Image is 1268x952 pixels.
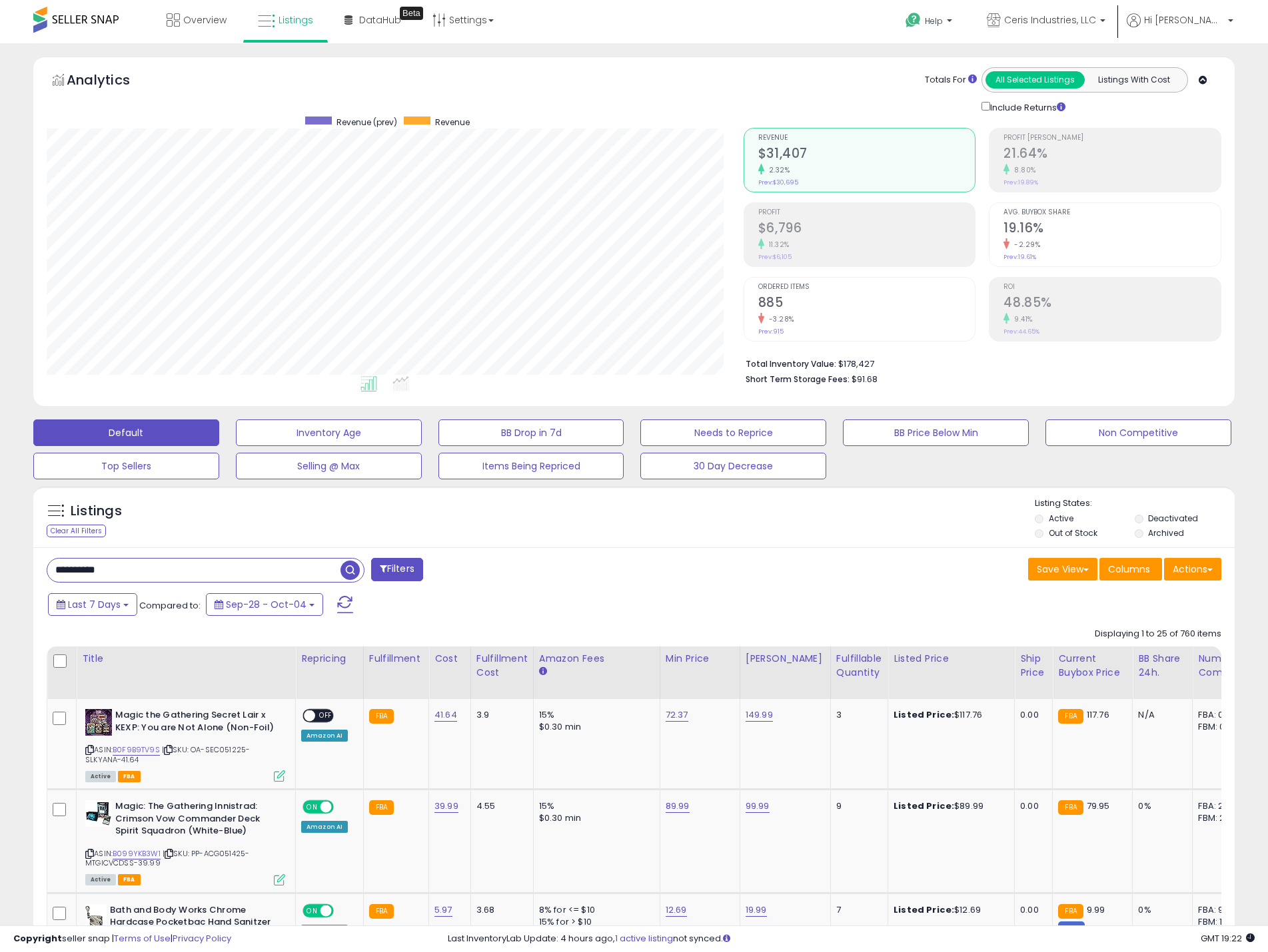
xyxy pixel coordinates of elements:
[67,71,156,93] h5: Analytics
[758,328,784,336] small: Prev: 915
[905,12,922,29] i: Get Help
[110,904,272,945] b: Bath and Body Works Chrome Hardcase Pocketbac Hand Sanitzer Holder
[301,730,348,742] div: Amazon AI
[894,904,1004,916] div: $12.69
[1035,497,1235,510] p: Listing States:
[183,13,227,27] span: Overview
[758,284,975,291] span: Ordered Items
[1009,240,1040,250] small: -2.29%
[1049,527,1097,539] label: Out of Stock
[836,800,878,812] div: 9
[476,800,523,812] div: 4.55
[894,800,954,812] b: Listed Price:
[371,558,423,581] button: Filters
[758,295,975,313] h2: 885
[85,709,112,736] img: 61S8T8wbqmL._SL40_.jpg
[1198,916,1242,928] div: FBM: 10
[836,709,878,721] div: 3
[539,652,654,666] div: Amazon Fees
[758,134,975,142] span: Revenue
[435,117,470,128] span: Revenue
[448,933,1255,945] div: Last InventoryLab Update: 4 hours ago, not synced.
[85,800,112,827] img: 51v2GbSC-NL._SL40_.jpg
[226,598,307,611] span: Sep-28 - Oct-04
[539,812,650,824] div: $0.30 min
[666,903,687,917] a: 12.69
[304,802,320,813] span: ON
[539,666,547,678] small: Amazon Fees.
[615,932,673,945] a: 1 active listing
[1058,800,1083,815] small: FBA
[139,599,201,612] span: Compared to:
[336,117,397,128] span: Revenue (prev)
[1058,652,1127,680] div: Current Buybox Price
[1138,904,1182,916] div: 0%
[33,453,219,479] button: Top Sellers
[1138,652,1187,680] div: BB Share 24h.
[1003,146,1221,164] h2: 21.64%
[1164,558,1221,581] button: Actions
[666,708,688,722] a: 72.37
[400,7,423,20] div: Tooltip anchor
[1003,209,1221,216] span: Avg. Buybox Share
[332,802,353,813] span: OFF
[1148,513,1198,524] label: Deactivated
[1087,800,1110,812] span: 79.95
[85,800,285,884] div: ASIN:
[1201,932,1255,945] span: 2025-10-12 19:22 GMT
[114,932,171,945] a: Terms of Use
[1020,800,1042,812] div: 0.00
[925,74,977,87] div: Totals For
[836,652,882,680] div: Fulfillable Quantity
[764,165,790,175] small: 2.32%
[118,874,141,885] span: FBA
[1003,134,1221,142] span: Profit [PERSON_NAME]
[369,904,394,919] small: FBA
[434,903,452,917] a: 5.97
[1088,922,1107,935] span: 8.99
[304,905,320,916] span: ON
[746,358,836,369] b: Total Inventory Value:
[1009,165,1036,175] small: 8.80%
[539,904,650,916] div: 8% for <= $10
[758,209,975,216] span: Profit
[1198,800,1242,812] div: FBA: 2
[173,932,231,945] a: Privacy Policy
[539,800,650,812] div: 15%
[1198,904,1242,916] div: FBA: 9
[13,932,62,945] strong: Copyright
[301,652,358,666] div: Repricing
[1148,527,1184,539] label: Archived
[301,925,348,937] div: Amazon AI
[746,800,770,813] a: 99.99
[746,652,825,666] div: [PERSON_NAME]
[746,708,773,722] a: 149.99
[666,800,690,813] a: 89.99
[85,744,250,764] span: | SKU: OA-SEC051225-SLKYANA-41.64
[1198,721,1242,733] div: FBM: 0
[33,419,219,446] button: Default
[13,933,231,945] div: seller snap | |
[1144,13,1224,27] span: Hi [PERSON_NAME]
[369,652,423,666] div: Fulfillment
[315,710,336,722] span: OFF
[1003,328,1039,336] small: Prev: 44.65%
[359,13,401,27] span: DataHub
[85,874,116,885] span: All listings currently available for purchase on Amazon
[85,771,116,782] span: All listings currently available for purchase on Amazon
[236,419,422,446] button: Inventory Age
[1003,220,1221,238] h2: 19.16%
[85,904,107,931] img: 51vcWwX5V2L._SL40_.jpg
[1198,709,1242,721] div: FBA: 0
[476,709,523,721] div: 3.9
[1003,295,1221,313] h2: 48.85%
[1003,253,1036,261] small: Prev: 19.61%
[1087,708,1109,721] span: 117.76
[369,800,394,815] small: FBA
[1099,558,1162,581] button: Columns
[764,240,790,250] small: 11.32%
[113,848,161,859] a: B099YKB3W1
[1108,563,1150,576] span: Columns
[764,314,794,324] small: -3.28%
[1095,628,1221,640] div: Displaying 1 to 25 of 760 items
